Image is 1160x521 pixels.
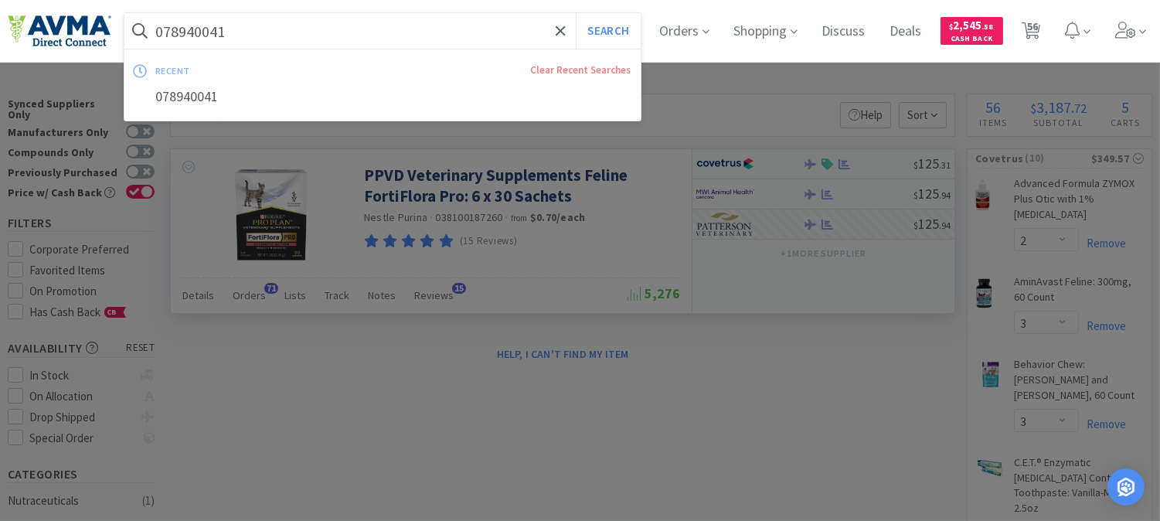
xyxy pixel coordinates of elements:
[155,59,360,83] div: recent
[941,10,1003,52] a: $2,545.58Cash Back
[531,63,631,77] a: Clear Recent Searches
[950,18,994,32] span: 2,545
[982,22,994,32] span: . 58
[8,15,111,47] img: e4e33dab9f054f5782a47901c742baa9_102.png
[124,13,641,49] input: Search by item, sku, manufacturer, ingredient, size...
[576,13,640,49] button: Search
[124,83,641,111] div: 078940041
[1015,26,1047,40] a: 56
[884,25,928,39] a: Deals
[816,25,872,39] a: Discuss
[950,35,994,45] span: Cash Back
[1107,468,1145,506] div: Open Intercom Messenger
[950,22,954,32] span: $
